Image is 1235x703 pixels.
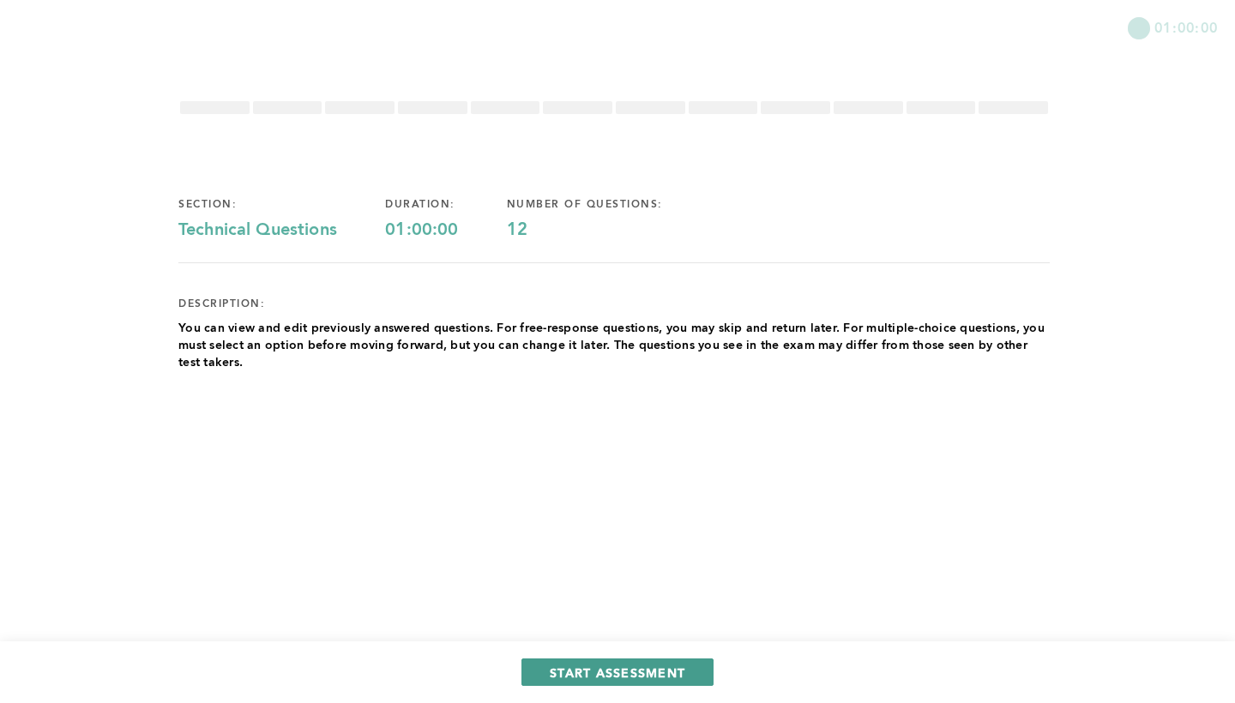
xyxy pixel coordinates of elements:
[507,220,711,241] div: 12
[178,198,385,212] div: section:
[178,297,265,311] div: description:
[507,198,711,212] div: number of questions:
[178,220,385,241] div: Technical Questions
[385,198,507,212] div: duration:
[385,220,507,241] div: 01:00:00
[550,664,685,681] span: START ASSESSMENT
[178,320,1050,371] p: You can view and edit previously answered questions. For free-response questions, you may skip an...
[1154,17,1218,37] span: 01:00:00
[521,658,714,686] button: START ASSESSMENT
